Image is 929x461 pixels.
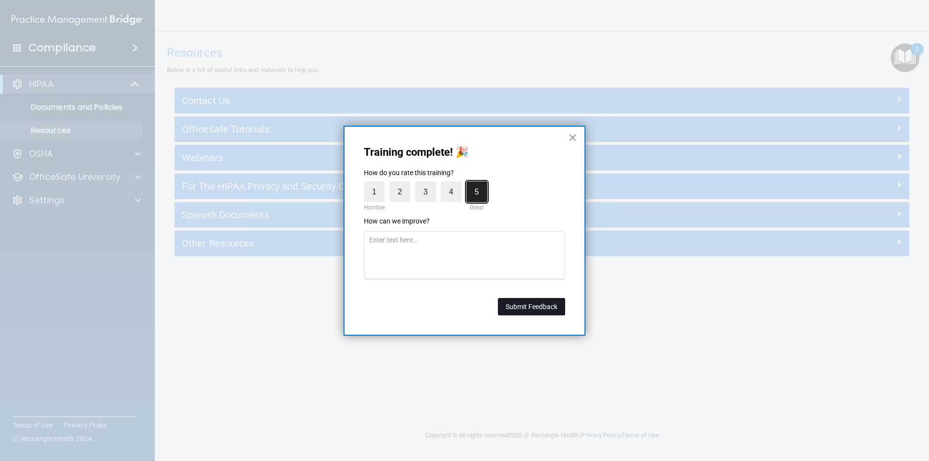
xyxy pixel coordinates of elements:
[466,202,487,213] div: Great
[364,217,565,226] p: How can we improve?
[390,181,410,202] label: 2
[364,181,385,202] label: 1
[364,146,565,159] p: Training complete! 🎉
[364,168,565,178] p: How do you rate this training?
[568,130,577,145] button: Close
[415,181,436,202] label: 3
[498,298,565,315] button: Submit Feedback
[466,181,487,202] label: 5
[881,394,917,431] iframe: Drift Widget Chat Controller
[441,181,462,202] label: 4
[361,202,387,213] div: Horrible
